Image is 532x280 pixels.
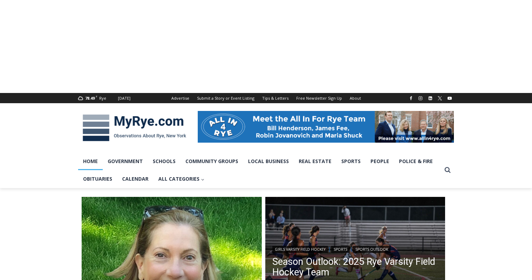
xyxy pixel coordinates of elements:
[272,246,328,253] a: Girls Varsity Field Hockey
[99,95,106,101] div: Rye
[292,93,346,103] a: Free Newsletter Sign Up
[78,153,441,188] nav: Primary Navigation
[407,94,415,102] a: Facebook
[426,94,435,102] a: Linkedin
[272,256,438,278] a: Season Outlook: 2025 Rye Varsity Field Hockey Team
[193,93,258,103] a: Submit a Story or Event Listing
[272,244,438,253] div: | |
[158,175,204,183] span: All Categories
[117,170,153,188] a: Calendar
[78,170,117,188] a: Obituaries
[445,94,454,102] a: YouTube
[336,153,366,170] a: Sports
[78,153,103,170] a: Home
[436,94,444,102] a: X
[153,170,209,188] a: All Categories
[366,153,394,170] a: People
[96,94,97,98] span: F
[148,153,180,170] a: Schools
[167,93,193,103] a: Advertise
[353,246,391,253] a: Sports Outlook
[180,153,243,170] a: Community Groups
[331,246,350,253] a: Sports
[394,153,438,170] a: Police & Fire
[198,111,454,143] img: All in for Rye
[85,95,95,101] span: 78.49
[118,95,131,101] div: [DATE]
[243,153,294,170] a: Local Business
[103,153,148,170] a: Government
[167,93,365,103] nav: Secondary Navigation
[78,110,191,146] img: MyRye.com
[258,93,292,103] a: Tips & Letters
[346,93,365,103] a: About
[416,94,425,102] a: Instagram
[441,164,454,176] button: View Search Form
[294,153,336,170] a: Real Estate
